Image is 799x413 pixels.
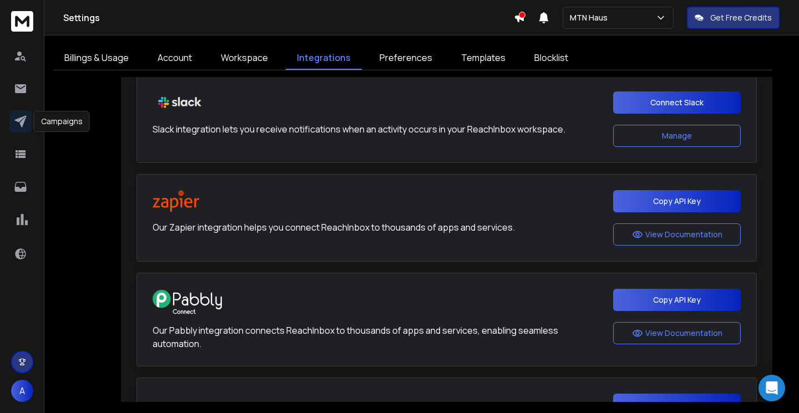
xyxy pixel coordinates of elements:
button: A [11,380,33,402]
button: Manage [613,125,741,147]
p: Slack integration lets you receive notifications when an activity occurs in your ReachInbox works... [153,123,565,136]
button: View Documentation [613,322,741,344]
a: Preferences [368,47,443,70]
button: Copy API Key [613,289,741,311]
a: Templates [450,47,517,70]
p: MTN Haus [570,12,612,23]
button: Get Free Credits [687,7,780,29]
div: Campaigns [34,111,90,132]
button: Copy API Key [613,190,741,212]
a: Billings & Usage [53,47,140,70]
p: Get Free Credits [710,12,772,23]
a: Blocklist [523,47,579,70]
button: View Documentation [613,223,741,246]
div: Open Intercom Messenger [758,375,785,401]
a: Integrations [286,47,362,70]
button: Connect Slack [613,91,741,114]
a: Account [146,47,203,70]
a: Workspace [210,47,279,70]
p: Our Pabbly integration connects ReachInbox to thousands of apps and services, enabling seamless a... [153,324,602,350]
p: Our Zapier integration helps you connect ReachInbox to thousands of apps and services. [153,221,515,234]
h1: Settings [63,11,514,24]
